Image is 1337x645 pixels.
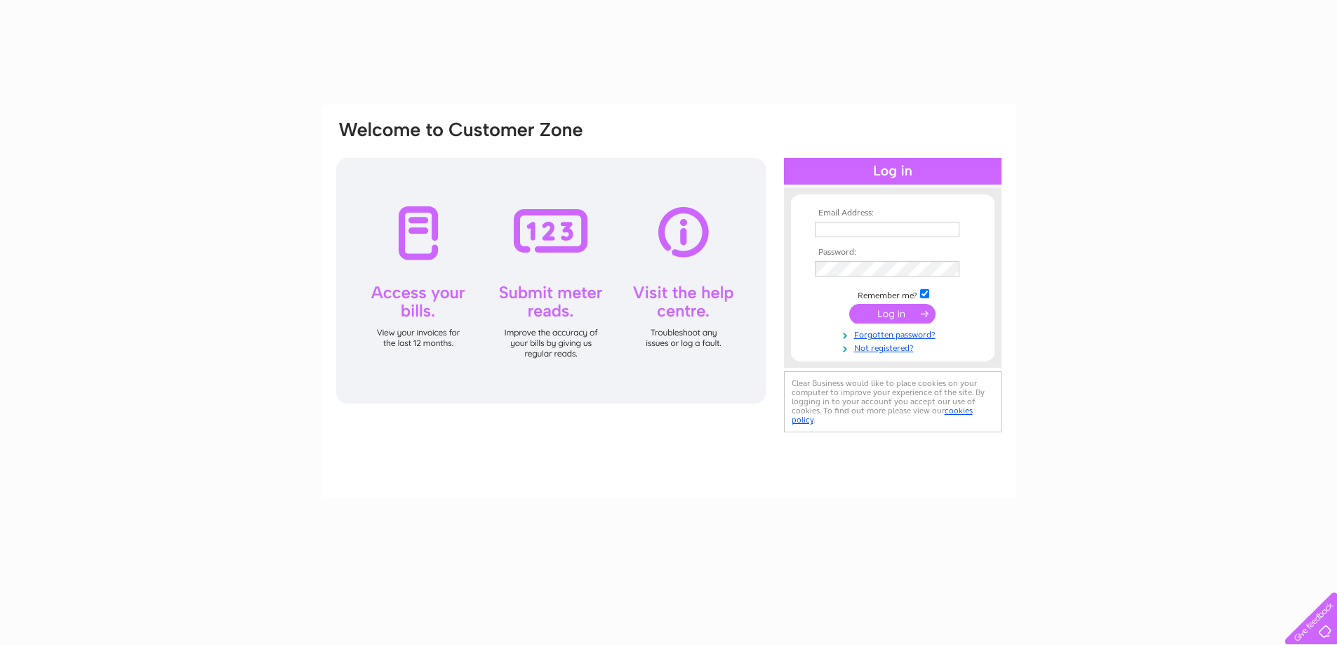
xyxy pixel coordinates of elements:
[784,371,1002,432] div: Clear Business would like to place cookies on your computer to improve your experience of the sit...
[811,248,974,258] th: Password:
[815,340,974,354] a: Not registered?
[811,287,974,301] td: Remember me?
[815,327,974,340] a: Forgotten password?
[849,304,936,324] input: Submit
[811,208,974,218] th: Email Address:
[792,406,973,425] a: cookies policy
